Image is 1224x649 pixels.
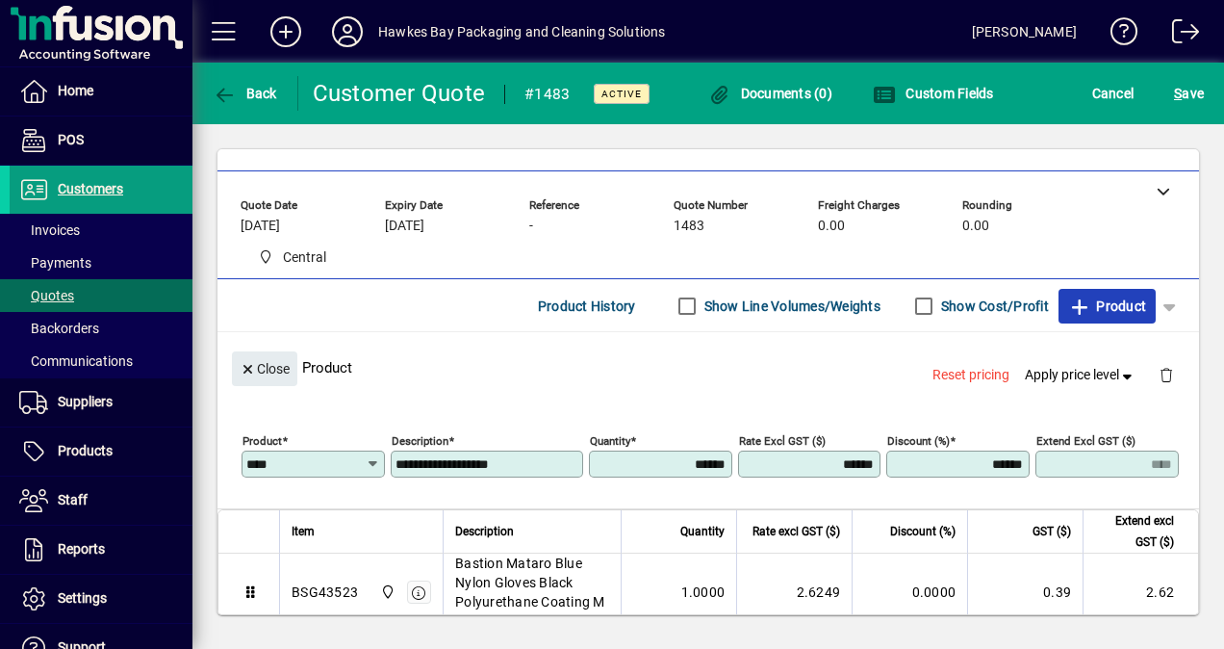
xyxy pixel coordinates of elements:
a: Backorders [10,312,192,345]
div: #1483 [524,79,570,110]
span: Rate excl GST ($) [752,521,840,542]
td: 0.0000 [852,554,967,632]
span: GST ($) [1033,521,1071,542]
app-page-header-button: Delete [1143,366,1189,383]
a: Communications [10,345,192,377]
span: Product History [538,291,636,322]
span: [DATE] [385,219,424,234]
button: Product [1058,289,1156,324]
span: Customers [58,181,123,196]
span: S [1174,86,1182,101]
span: Extend excl GST ($) [1095,510,1174,553]
div: BSG43523 [292,583,358,602]
span: Cancel [1092,78,1135,109]
span: Central [283,247,326,268]
span: Central [250,246,334,270]
a: Suppliers [10,378,192,427]
a: Logout [1158,4,1200,66]
a: Reports [10,526,192,574]
label: Show Line Volumes/Weights [701,297,880,316]
span: Backorders [19,321,99,336]
mat-label: Product [242,434,282,448]
button: Add [255,14,317,49]
button: Save [1169,76,1209,111]
span: Product [1068,291,1146,322]
a: Knowledge Base [1096,4,1138,66]
a: Staff [10,477,192,525]
span: - [529,219,533,234]
span: Reports [58,541,105,557]
a: Payments [10,247,192,279]
span: Home [58,83,93,98]
span: Suppliers [58,394,113,409]
span: Discount (%) [890,521,956,542]
button: Profile [317,14,378,49]
span: Staff [58,492,88,507]
span: [DATE] [241,219,280,234]
a: Products [10,428,192,476]
span: Documents (0) [707,86,832,101]
span: POS [58,132,84,147]
button: Documents (0) [702,76,837,111]
span: Settings [58,590,107,606]
span: Item [292,521,315,542]
span: 0.00 [818,219,845,234]
div: 2.6249 [749,583,840,602]
mat-label: Quantity [590,434,630,448]
mat-label: Extend excl GST ($) [1036,434,1135,448]
div: Hawkes Bay Packaging and Cleaning Solutions [378,16,666,47]
span: Central [375,582,397,603]
button: Delete [1143,351,1189,398]
mat-label: Discount (%) [887,434,950,448]
button: Apply price level [1017,358,1144,393]
span: Back [213,86,277,101]
span: ave [1174,78,1204,109]
span: Products [58,443,113,458]
span: Reset pricing [932,365,1009,385]
app-page-header-button: Back [192,76,298,111]
span: Quantity [680,521,725,542]
span: Bastion Mataro Blue Nylon Gloves Black Polyurethane Coating M Size 8 [455,554,609,631]
span: Close [240,353,290,385]
button: Back [208,76,282,111]
td: 2.62 [1083,554,1198,632]
td: 0.39 [967,554,1083,632]
mat-label: Description [392,434,448,448]
a: POS [10,117,192,165]
label: Show Cost/Profit [937,297,1049,316]
button: Close [232,351,297,386]
span: Invoices [19,222,80,238]
app-page-header-button: Close [227,359,302,376]
button: Custom Fields [868,76,999,111]
mat-label: Rate excl GST ($) [739,434,826,448]
button: Cancel [1087,76,1139,111]
a: Quotes [10,279,192,312]
span: Quotes [19,288,74,303]
span: Communications [19,353,133,369]
a: Settings [10,575,192,623]
a: Home [10,67,192,116]
span: Payments [19,255,91,271]
span: 0.00 [962,219,989,234]
a: Invoices [10,214,192,247]
div: [PERSON_NAME] [972,16,1077,47]
span: Custom Fields [873,86,994,101]
span: Apply price level [1025,365,1136,385]
span: Active [601,88,642,100]
button: Reset pricing [925,358,1017,393]
span: 1.0000 [681,583,726,602]
span: 1483 [674,219,704,234]
div: Product [217,332,1199,402]
div: Customer Quote [313,78,486,109]
span: Description [455,521,514,542]
button: Product History [530,289,644,324]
